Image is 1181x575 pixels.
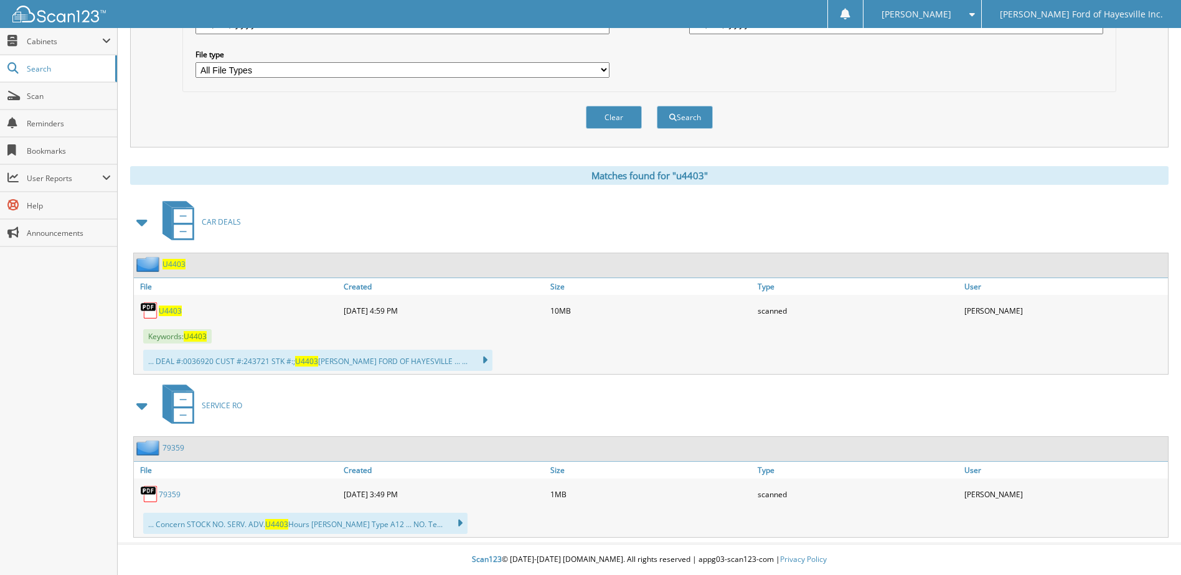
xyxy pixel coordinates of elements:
a: Created [341,278,547,295]
span: U4403 [295,356,318,367]
div: 1MB [547,482,754,507]
span: U4403 [265,519,288,530]
a: Size [547,278,754,295]
a: Type [755,278,961,295]
a: 79359 [162,442,184,453]
span: Reminders [27,118,111,129]
img: PDF.png [140,301,159,320]
a: User [961,462,1168,479]
div: [DATE] 3:49 PM [341,482,547,507]
span: CAR DEALS [202,217,241,227]
div: [DATE] 4:59 PM [341,298,547,323]
span: Scan [27,91,111,101]
div: © [DATE]-[DATE] [DOMAIN_NAME]. All rights reserved | appg03-scan123-com | [118,545,1181,575]
span: Help [27,200,111,211]
label: File type [195,49,609,60]
a: SERVICE RO [155,381,242,430]
a: Size [547,462,754,479]
img: folder2.png [136,256,162,272]
span: User Reports [27,173,102,184]
a: Type [755,462,961,479]
span: [PERSON_NAME] [882,11,951,18]
img: folder2.png [136,440,162,456]
a: U4403 [159,306,182,316]
a: 79359 [159,489,181,500]
a: Privacy Policy [780,554,827,564]
span: Announcements [27,228,111,238]
button: Search [657,106,713,129]
div: ... DEAL #:0036920 CUST #:243721 STK #:; [PERSON_NAME] FORD OF HAYESVILLE ... ... [143,350,492,371]
span: [PERSON_NAME] Ford of Hayesville Inc. [1000,11,1163,18]
a: Created [341,462,547,479]
span: Scan123 [472,554,502,564]
span: Search [27,63,109,74]
a: File [134,462,341,479]
span: Cabinets [27,36,102,47]
a: User [961,278,1168,295]
span: Keywords: [143,329,212,344]
img: PDF.png [140,485,159,503]
a: File [134,278,341,295]
span: U4403 [184,331,207,342]
span: Bookmarks [27,146,111,156]
div: scanned [755,298,961,323]
img: scan123-logo-white.svg [12,6,106,22]
a: U4403 [162,259,186,269]
iframe: Chat Widget [1119,515,1181,575]
a: CAR DEALS [155,197,241,246]
div: ... Concern STOCK NO. SERV. ADV. Hours [PERSON_NAME] Type A12 ... NO. Te... [143,513,468,534]
div: [PERSON_NAME] [961,482,1168,507]
div: scanned [755,482,961,507]
div: 10MB [547,298,754,323]
span: SERVICE RO [202,400,242,411]
button: Clear [586,106,642,129]
div: [PERSON_NAME] [961,298,1168,323]
div: Matches found for "u4403" [130,166,1169,185]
